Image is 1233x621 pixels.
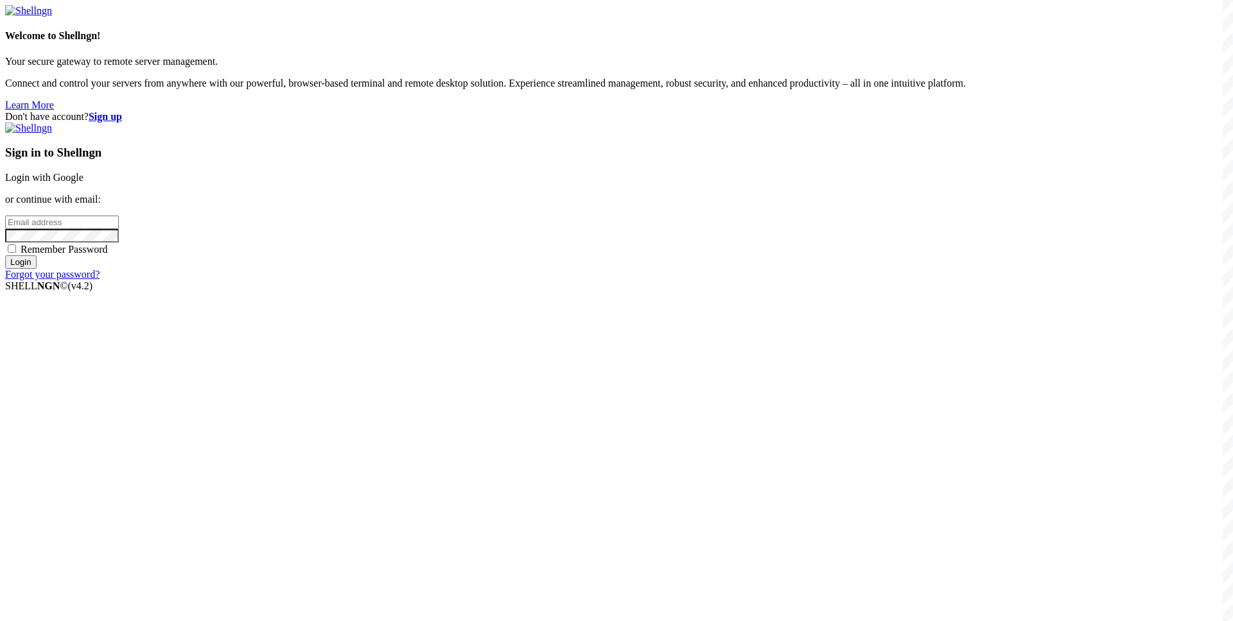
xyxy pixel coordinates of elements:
p: or continue with email: [5,194,1228,205]
span: 4.2.0 [68,280,93,291]
img: Shellngn [5,123,52,134]
input: Login [5,255,37,269]
input: Email address [5,216,119,229]
p: Your secure gateway to remote server management. [5,56,1228,67]
span: Remember Password [21,244,108,255]
a: Login with Google [5,172,83,183]
span: SHELL © [5,280,92,291]
img: Shellngn [5,5,52,17]
div: Don't have account? [5,111,1228,123]
p: Connect and control your servers from anywhere with our powerful, browser-based terminal and remo... [5,78,1228,89]
a: Learn More [5,99,54,110]
a: Sign up [89,111,122,122]
h4: Welcome to Shellngn! [5,30,1228,42]
h3: Sign in to Shellngn [5,146,1228,160]
b: NGN [37,280,60,291]
a: Forgot your password? [5,269,100,280]
input: Remember Password [8,244,16,253]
